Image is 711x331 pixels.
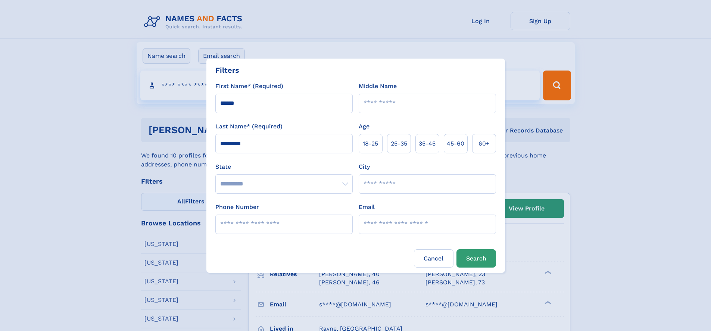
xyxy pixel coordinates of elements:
[359,162,370,171] label: City
[419,139,436,148] span: 35‑45
[215,122,283,131] label: Last Name* (Required)
[391,139,407,148] span: 25‑35
[456,249,496,268] button: Search
[414,249,453,268] label: Cancel
[215,82,283,91] label: First Name* (Required)
[359,203,375,212] label: Email
[215,203,259,212] label: Phone Number
[478,139,490,148] span: 60+
[359,82,397,91] label: Middle Name
[363,139,378,148] span: 18‑25
[447,139,464,148] span: 45‑60
[215,65,239,76] div: Filters
[215,162,353,171] label: State
[359,122,369,131] label: Age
